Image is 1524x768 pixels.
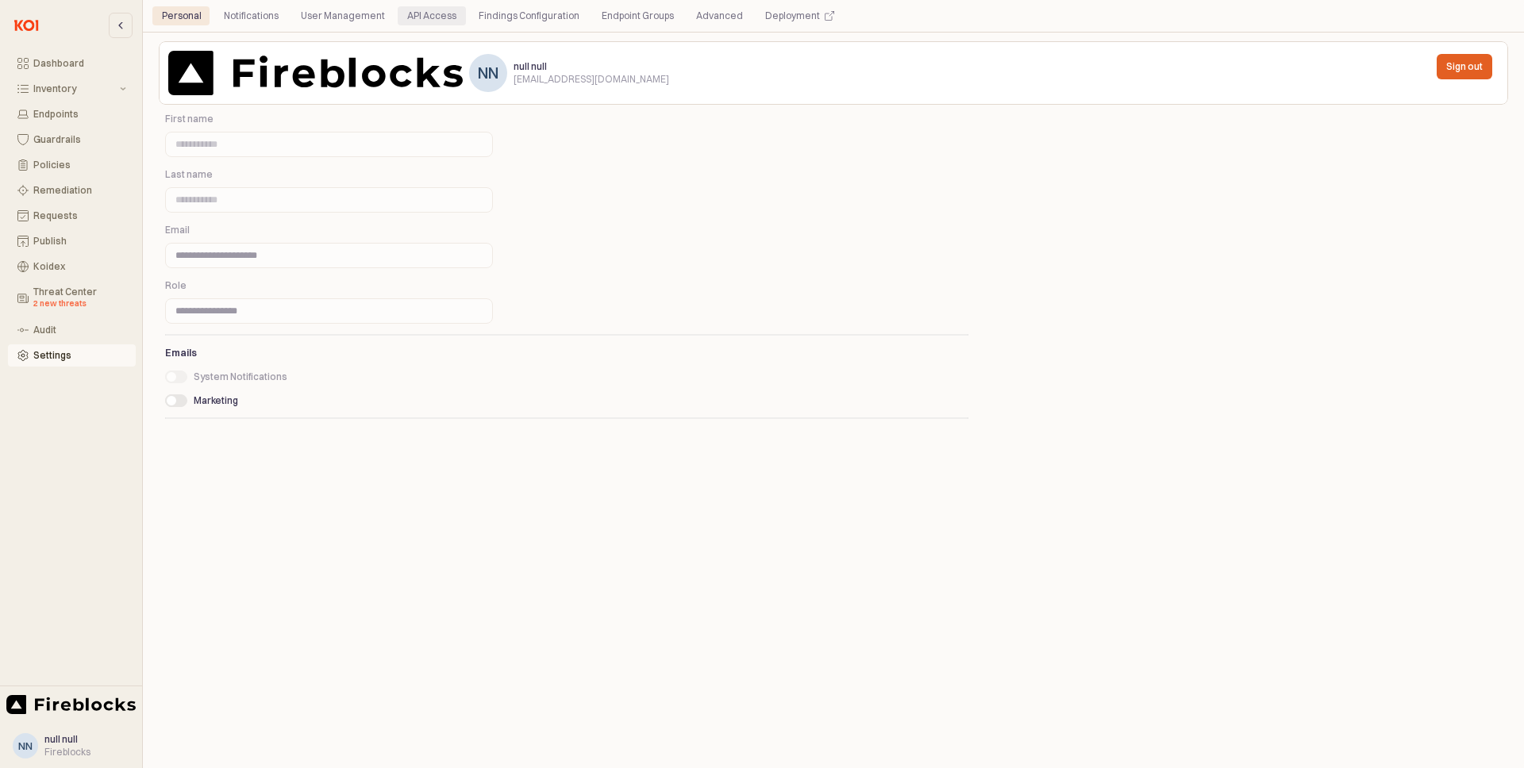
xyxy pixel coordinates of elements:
div: API Access [407,6,456,25]
span: Email [165,224,190,236]
div: nn [18,738,33,754]
div: 2 new threats [33,298,126,310]
span: Marketing [194,394,238,406]
div: Policies [33,159,126,171]
div: nn [478,65,498,81]
div: Findings Configuration [469,6,589,25]
div: Notifications [224,6,279,25]
span: First name [165,113,214,125]
span: null null [514,60,547,72]
div: Endpoint Groups [602,6,674,25]
div: Requests [33,210,126,221]
div: Fireblocks [44,746,90,758]
strong: Emails [165,347,197,359]
button: Sign out [1437,54,1492,79]
div: Deployment [765,6,820,25]
button: Publish [8,230,136,252]
div: Deployment [756,6,844,25]
div: Advanced [687,6,752,25]
div: Endpoint Groups [592,6,683,25]
div: Notifications [214,6,288,25]
div: Remediation [33,185,126,196]
button: Inventory [8,78,136,100]
span: null null [44,733,78,745]
button: Settings [8,344,136,367]
div: Settings [33,350,126,361]
span: Role [165,279,187,291]
div: User Management [291,6,394,25]
button: Endpoints [8,103,136,125]
p: Sign out [1446,60,1483,73]
div: Endpoints [33,109,126,120]
button: nn [13,733,38,758]
div: [EMAIL_ADDRESS][DOMAIN_NAME] [514,73,669,86]
button: Audit [8,319,136,341]
button: Guardrails [8,129,136,151]
button: Dashboard [8,52,136,75]
div: Dashboard [33,58,126,69]
div: Audit [33,324,126,336]
button: Policies [8,154,136,176]
div: Inventory [33,83,117,94]
button: Requests [8,205,136,227]
div: Threat Center [33,286,126,310]
div: Personal [152,6,211,25]
button: Remediation [8,179,136,202]
div: Advanced [696,6,743,25]
span: Last name [165,168,213,180]
div: Personal [162,6,202,25]
div: API Access [398,6,466,25]
button: Koidex [8,255,136,278]
div: Publish [33,236,126,247]
div: Findings Configuration [479,6,579,25]
button: Threat Center [8,281,136,316]
span: System Notifications [194,371,287,382]
div: Guardrails [33,134,126,145]
div: Koidex [33,261,126,272]
div: User Management [301,6,385,25]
